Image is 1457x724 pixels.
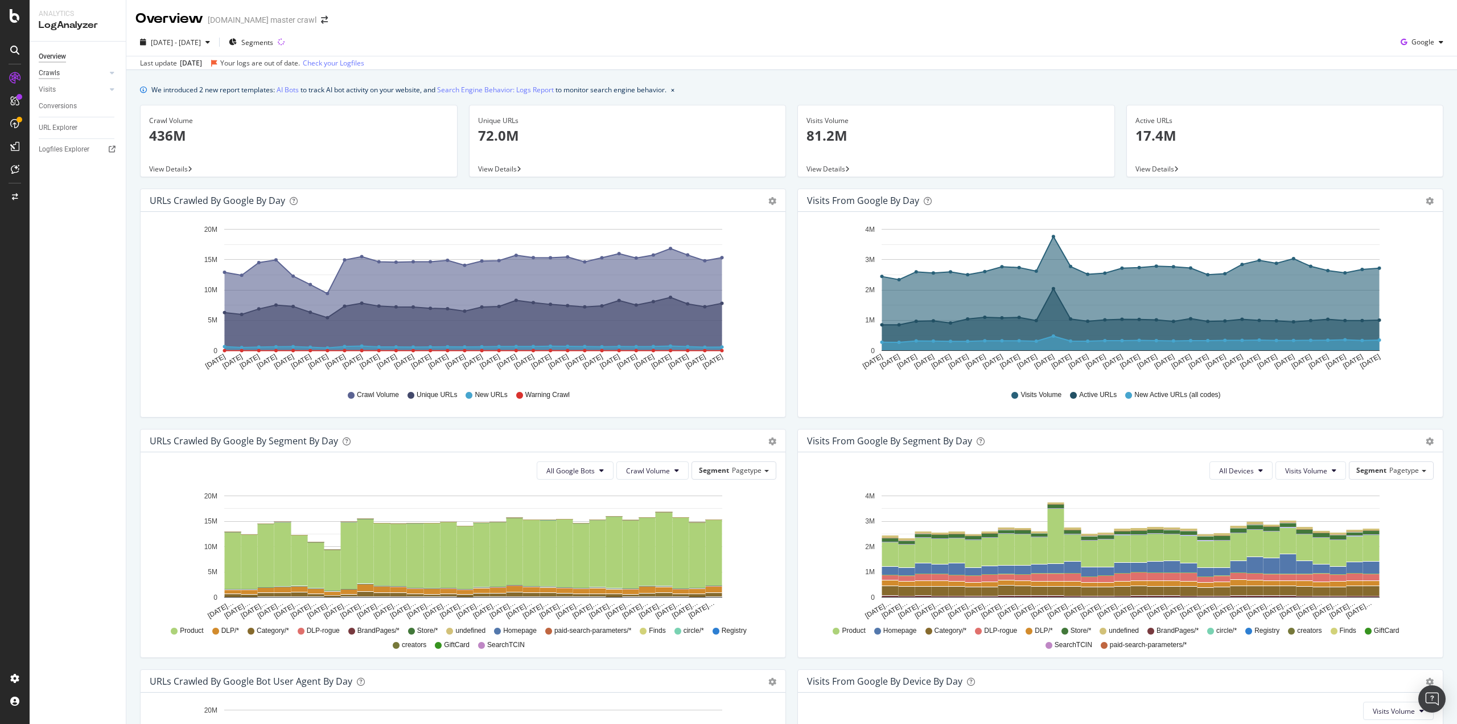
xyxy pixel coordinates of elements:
button: Segments [224,33,278,51]
span: Category/* [257,626,289,636]
text: 1M [865,568,875,576]
span: creators [1297,626,1322,636]
div: arrow-right-arrow-left [321,16,328,24]
text: [DATE] [204,353,227,370]
div: gear [1426,678,1434,686]
text: 2M [865,543,875,551]
div: Visits Volume [806,116,1106,126]
button: Crawl Volume [616,461,689,480]
text: [DATE] [461,353,484,370]
span: Visits Volume [1285,466,1327,476]
span: View Details [806,164,845,174]
span: Pagetype [732,465,762,475]
text: [DATE] [981,353,1004,370]
text: [DATE] [238,353,261,370]
text: [DATE] [684,353,707,370]
text: [DATE] [221,353,244,370]
div: Analytics [39,9,117,19]
span: Finds [1340,626,1356,636]
a: Conversions [39,100,118,112]
div: We introduced 2 new report templates: to track AI bot activity on your website, and to monitor se... [151,84,666,96]
text: [DATE] [913,353,936,370]
div: Open Intercom Messenger [1418,685,1446,713]
span: Store/* [417,626,438,636]
div: gear [1426,437,1434,445]
span: circle/* [684,626,704,636]
span: circle/* [1216,626,1237,636]
text: [DATE] [496,353,518,370]
div: Crawl Volume [149,116,448,126]
text: 20M [204,492,217,500]
text: 2M [865,286,875,294]
text: [DATE] [1084,353,1107,370]
text: [DATE] [861,353,884,370]
text: [DATE] [444,353,467,370]
div: Conversions [39,100,77,112]
text: [DATE] [930,353,953,370]
div: Unique URLs [478,116,777,126]
svg: A chart. [807,221,1430,379]
div: URL Explorer [39,122,77,134]
div: Visits [39,84,56,96]
div: gear [768,678,776,686]
text: 0 [871,347,875,355]
text: [DATE] [1118,353,1141,370]
span: Product [180,626,203,636]
text: 20M [204,226,217,234]
p: 17.4M [1135,126,1435,145]
text: [DATE] [1170,353,1193,370]
text: [DATE] [1359,353,1381,370]
span: Warning Crawl [525,390,570,400]
div: Visits from Google by day [807,195,919,206]
div: Overview [135,9,203,28]
text: [DATE] [1101,353,1124,370]
span: Category/* [935,626,967,636]
span: Visits Volume [1373,706,1415,716]
text: 15M [204,256,217,264]
div: gear [1426,197,1434,205]
text: [DATE] [998,353,1021,370]
div: Logfiles Explorer [39,144,89,156]
button: [DATE] - [DATE] [135,33,215,51]
span: New Active URLs (all codes) [1134,390,1220,400]
text: [DATE] [701,353,724,370]
div: A chart. [150,221,772,379]
span: New URLs [475,390,507,400]
svg: A chart. [807,489,1430,621]
span: Registry [722,626,747,636]
div: Visits From Google By Device By Day [807,676,962,687]
div: Crawls [39,67,60,79]
span: Unique URLs [417,390,457,400]
text: [DATE] [581,353,604,370]
text: [DATE] [1290,353,1313,370]
span: Homepage [503,626,537,636]
div: [DOMAIN_NAME] master crawl [208,14,316,26]
text: 4M [865,492,875,500]
button: close banner [668,81,677,98]
text: [DATE] [879,353,902,370]
text: [DATE] [616,353,639,370]
text: [DATE] [479,353,501,370]
p: 81.2M [806,126,1106,145]
text: [DATE] [1050,353,1073,370]
span: BrandPages/* [357,626,400,636]
button: All Google Bots [537,461,614,480]
span: undefined [1109,626,1139,636]
div: gear [768,437,776,445]
text: [DATE] [650,353,673,370]
div: Last update [140,58,364,68]
text: [DATE] [1324,353,1347,370]
span: Visits Volume [1020,390,1061,400]
span: All Google Bots [546,466,595,476]
span: DLP/* [1035,626,1052,636]
text: [DATE] [1204,353,1227,370]
span: Finds [649,626,665,636]
span: Crawl Volume [357,390,399,400]
text: [DATE] [564,353,587,370]
a: Logfiles Explorer [39,144,118,156]
text: [DATE] [307,353,330,370]
svg: A chart. [150,489,772,621]
span: Pagetype [1389,465,1419,475]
